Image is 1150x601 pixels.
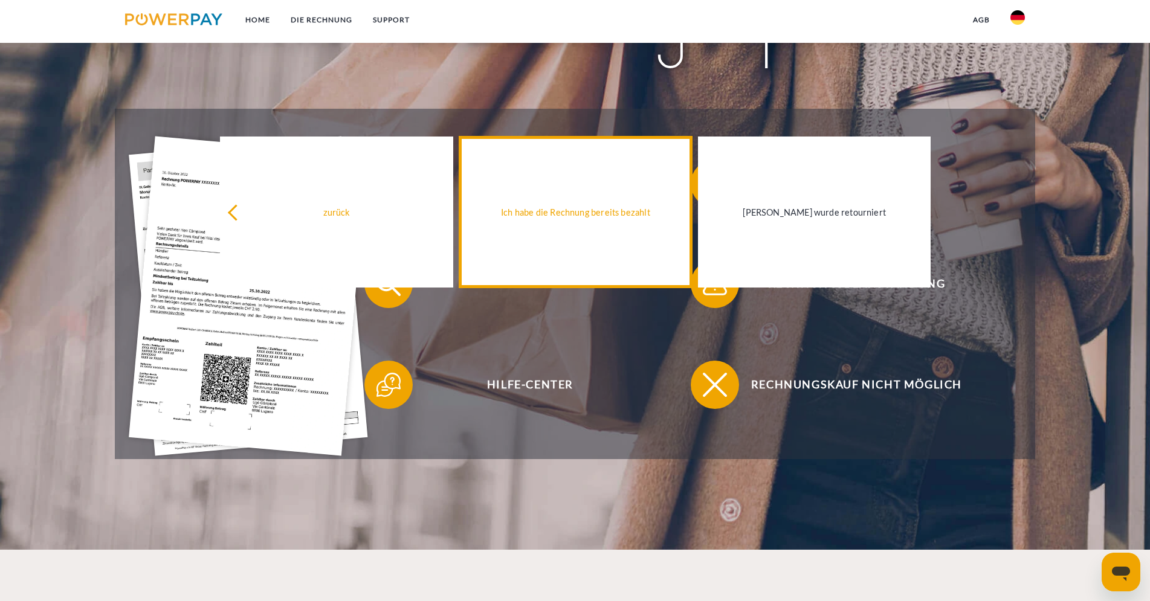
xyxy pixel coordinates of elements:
[963,9,1000,31] a: agb
[467,204,685,220] div: Ich habe die Rechnung bereits bezahlt
[691,361,1005,409] button: Rechnungskauf nicht möglich
[1010,10,1025,25] img: de
[700,370,730,400] img: qb_close.svg
[235,9,280,31] a: Home
[708,361,1004,409] span: Rechnungskauf nicht möglich
[364,260,679,308] button: Konto einsehen
[129,137,369,456] img: single_invoice_powerpay_de.jpg
[364,361,679,409] button: Hilfe-Center
[363,9,420,31] a: SUPPORT
[280,9,363,31] a: DIE RECHNUNG
[125,13,222,25] img: logo-powerpay.svg
[382,361,678,409] span: Hilfe-Center
[691,260,1005,308] button: Rechnungsbeanstandung
[1102,553,1140,591] iframe: Schaltfläche zum Öffnen des Messaging-Fensters
[373,370,404,400] img: qb_help.svg
[227,204,445,220] div: zurück
[705,204,923,220] div: [PERSON_NAME] wurde retourniert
